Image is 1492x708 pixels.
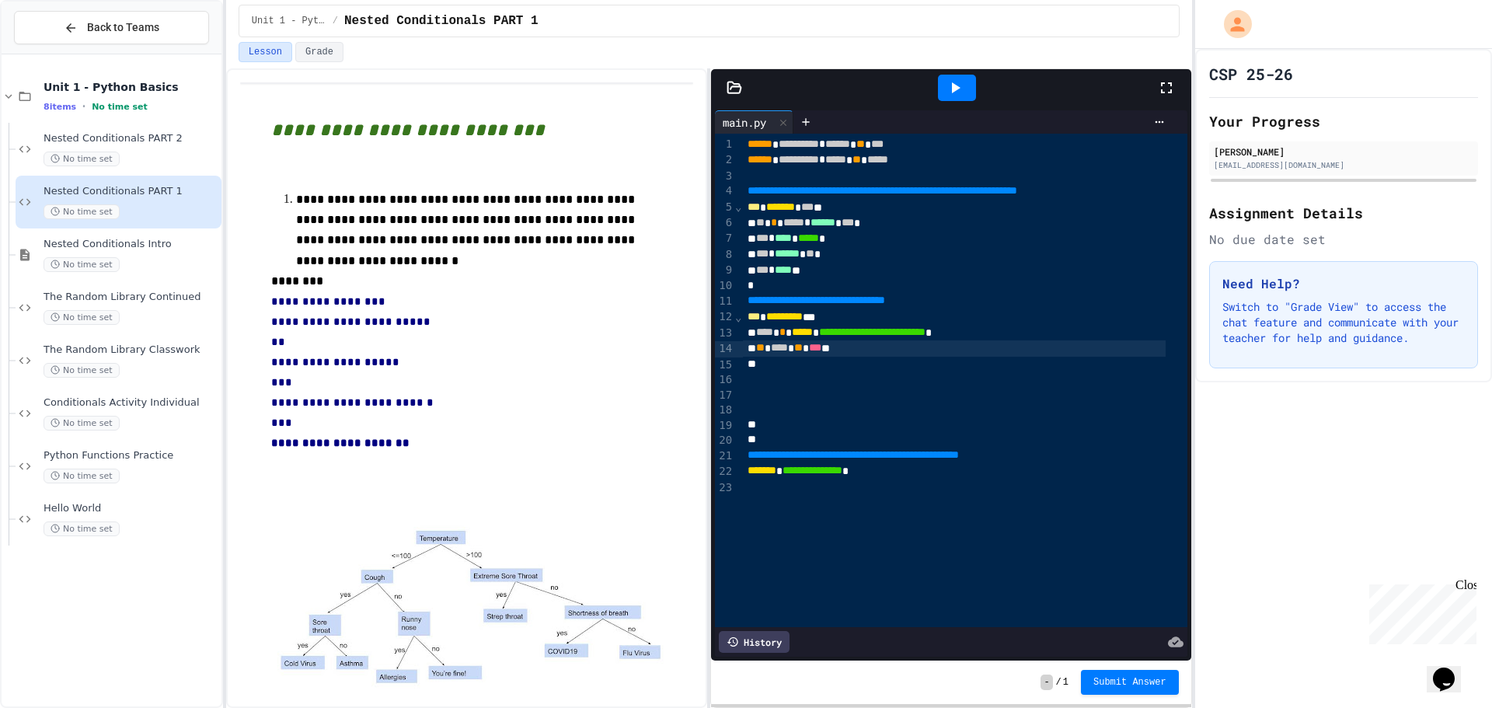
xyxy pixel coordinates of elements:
span: No time set [44,204,120,219]
span: The Random Library Classwork [44,344,218,357]
div: 7 [715,231,734,246]
button: Submit Answer [1081,670,1179,695]
div: 20 [715,433,734,448]
div: No due date set [1209,230,1478,249]
span: • [82,100,85,113]
div: 6 [715,215,734,231]
div: [PERSON_NAME] [1214,145,1473,159]
span: Fold line [734,311,742,323]
p: Switch to "Grade View" to access the chat feature and communicate with your teacher for help and ... [1222,299,1465,346]
span: / [1056,676,1061,689]
span: Unit 1 - Python Basics [252,15,326,27]
div: 4 [715,183,734,199]
span: Nested Conditionals PART 2 [44,132,218,145]
div: main.py [715,110,793,134]
div: 23 [715,480,734,496]
h1: CSP 25-26 [1209,63,1293,85]
div: 10 [715,278,734,294]
span: Nested Conditionals Intro [44,238,218,251]
span: 8 items [44,102,76,112]
button: Back to Teams [14,11,209,44]
span: The Random Library Continued [44,291,218,304]
div: 19 [715,418,734,434]
div: 1 [715,137,734,152]
span: Nested Conditionals PART 1 [44,185,218,198]
div: 5 [715,200,734,215]
div: 3 [715,169,734,184]
span: Conditionals Activity Individual [44,396,218,410]
span: No time set [44,257,120,272]
div: 15 [715,357,734,373]
span: Python Functions Practice [44,449,218,462]
div: History [719,631,790,653]
div: [EMAIL_ADDRESS][DOMAIN_NAME] [1214,159,1473,171]
h3: Need Help? [1222,274,1465,293]
div: main.py [715,114,774,131]
h2: Your Progress [1209,110,1478,132]
div: Chat with us now!Close [6,6,107,99]
span: 1 [1063,676,1068,689]
iframe: chat widget [1427,646,1476,692]
span: - [1041,675,1052,690]
span: No time set [44,416,120,431]
span: Unit 1 - Python Basics [44,80,218,94]
button: Grade [295,42,343,62]
div: 22 [715,464,734,480]
span: Submit Answer [1093,676,1166,689]
div: 11 [715,294,734,309]
div: 8 [715,247,734,263]
span: Fold line [734,201,742,213]
span: No time set [44,469,120,483]
div: 13 [715,326,734,341]
div: 9 [715,263,734,278]
span: Nested Conditionals PART 1 [344,12,539,30]
span: No time set [92,102,148,112]
span: / [333,15,338,27]
span: No time set [44,310,120,325]
div: 21 [715,448,734,464]
div: 18 [715,403,734,418]
span: No time set [44,152,120,166]
iframe: chat widget [1363,578,1476,644]
div: 17 [715,388,734,403]
div: My Account [1208,6,1256,42]
div: 16 [715,372,734,388]
div: 14 [715,341,734,357]
button: Lesson [239,42,292,62]
h2: Assignment Details [1209,202,1478,224]
div: 2 [715,152,734,168]
span: No time set [44,521,120,536]
div: 12 [715,309,734,325]
span: Back to Teams [87,19,159,36]
span: No time set [44,363,120,378]
span: Hello World [44,502,218,515]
